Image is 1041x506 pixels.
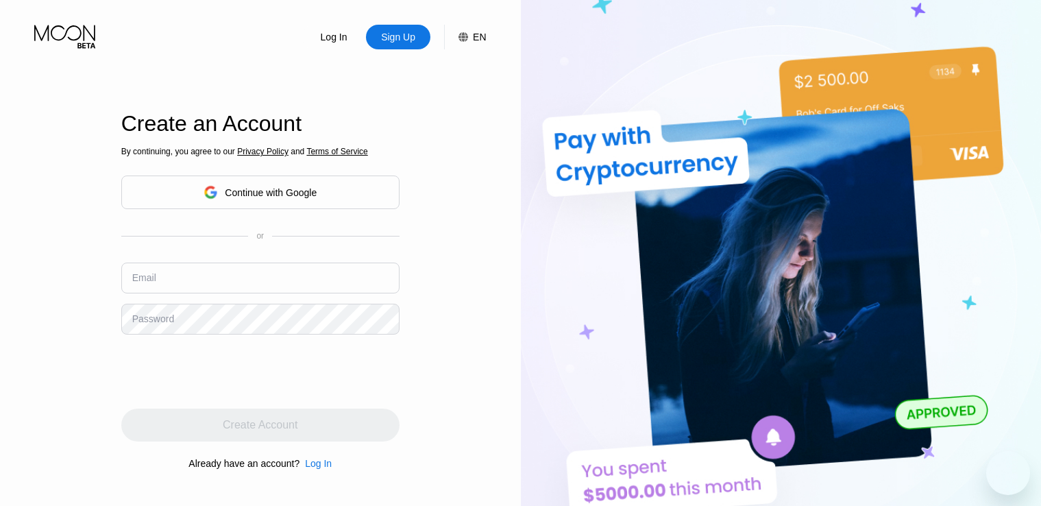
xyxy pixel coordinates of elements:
[132,313,174,324] div: Password
[121,147,400,156] div: By continuing, you agree to our
[306,147,367,156] span: Terms of Service
[473,32,486,43] div: EN
[299,458,332,469] div: Log In
[986,451,1030,495] iframe: Button to launch messaging window
[225,187,317,198] div: Continue with Google
[302,25,366,49] div: Log In
[188,458,299,469] div: Already have an account?
[366,25,430,49] div: Sign Up
[319,30,349,44] div: Log In
[305,458,332,469] div: Log In
[121,345,330,398] iframe: reCAPTCHA
[121,176,400,209] div: Continue with Google
[237,147,289,156] span: Privacy Policy
[380,30,417,44] div: Sign Up
[121,111,400,136] div: Create an Account
[444,25,486,49] div: EN
[256,231,264,241] div: or
[132,272,156,283] div: Email
[289,147,307,156] span: and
